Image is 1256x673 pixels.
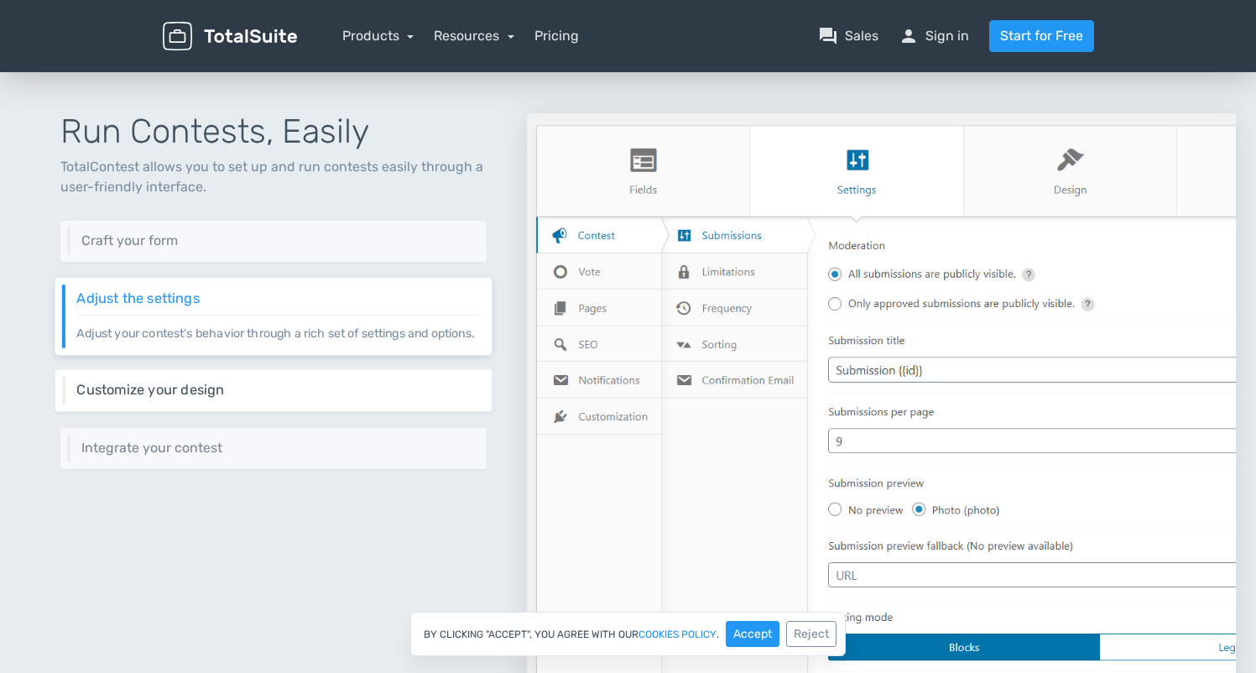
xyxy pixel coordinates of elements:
[899,26,969,46] a: personSign in
[989,20,1094,52] a: Start for Free
[899,26,919,46] span: person
[786,621,836,647] button: Reject
[818,26,878,46] a: question_answerSales
[638,629,717,639] a: cookies policy
[76,290,478,305] h6: Adjust the settings
[76,314,478,342] p: Adjust your contest's behavior through a rich set of settings and options.
[81,456,474,456] p: Integrate your contest easily using different methods including shortcodes, embed code, REST API ...
[81,441,474,456] h6: Integrate your contest
[434,28,514,44] a: Resources
[81,233,474,248] h6: Craft your form
[534,26,579,46] a: Pricing
[60,113,487,150] h1: Run Contests, Easily
[76,398,478,399] p: Keep your website's design consistent by customizing the design to match your branding guidelines.
[410,612,846,656] div: By clicking "Accept", you agree with our .
[342,28,414,44] a: Products
[76,383,478,398] h6: Customize your design
[726,621,779,647] button: Accept
[818,26,838,46] span: question_answer
[60,157,487,197] p: TotalContest allows you to set up and run contests easily through a user-friendly interface.
[163,22,297,51] img: TotalSuite for WordPress
[81,248,474,249] p: Craft your own submission form using 10+ different types of fields.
